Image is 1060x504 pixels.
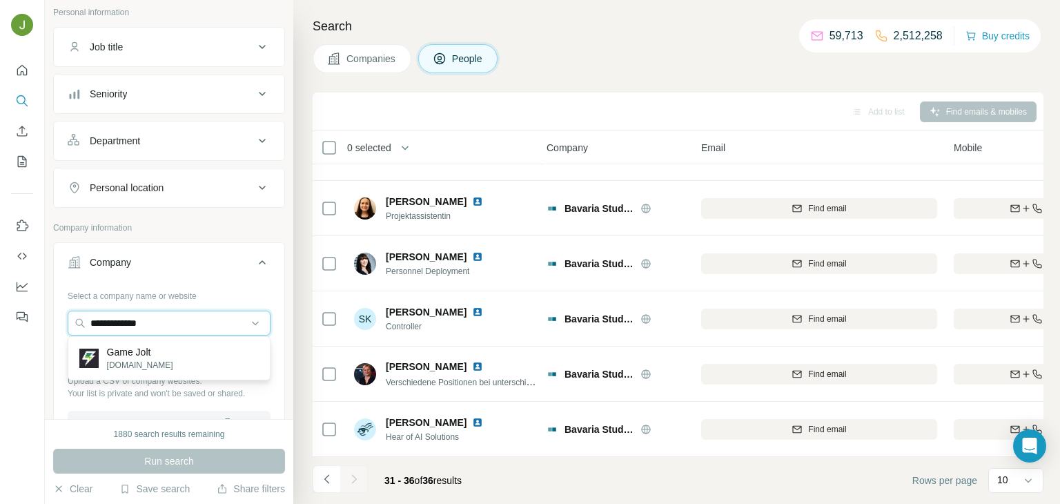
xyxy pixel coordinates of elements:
[53,482,92,496] button: Clear
[107,345,173,359] p: Game Jolt
[11,58,33,83] button: Quick start
[565,423,634,436] span: Bavaria Studios
[808,202,846,215] span: Find email
[119,482,190,496] button: Save search
[354,197,376,220] img: Avatar
[894,28,943,44] p: 2,512,258
[701,253,937,274] button: Find email
[11,119,33,144] button: Enrich CSV
[54,171,284,204] button: Personal location
[808,423,846,436] span: Find email
[54,246,284,284] button: Company
[386,305,467,319] span: [PERSON_NAME]
[954,141,982,155] span: Mobile
[347,141,391,155] span: 0 selected
[965,26,1030,46] button: Buy credits
[701,419,937,440] button: Find email
[547,203,558,214] img: Logo of Bavaria Studios
[472,361,483,372] img: LinkedIn logo
[384,475,462,486] span: results
[386,195,467,209] span: [PERSON_NAME]
[354,363,376,385] img: Avatar
[68,375,271,387] p: Upload a CSV of company websites.
[11,274,33,299] button: Dashboard
[386,265,500,278] span: Personnel Deployment
[90,40,123,54] div: Job title
[547,424,558,435] img: Logo of Bavaria Studios
[547,369,558,380] img: Logo of Bavaria Studios
[472,251,483,262] img: LinkedIn logo
[217,482,285,496] button: Share filters
[472,196,483,207] img: LinkedIn logo
[68,387,271,400] p: Your list is private and won't be saved or shared.
[53,6,285,19] p: Personal information
[90,255,131,269] div: Company
[68,284,271,302] div: Select a company name or website
[11,213,33,238] button: Use Surfe on LinkedIn
[346,52,397,66] span: Companies
[11,14,33,36] img: Avatar
[386,431,500,443] span: Hear of AI Solutions
[808,258,846,270] span: Find email
[565,367,634,381] span: Bavaria Studios
[565,202,634,215] span: Bavaria Studios
[701,198,937,219] button: Find email
[997,473,1008,487] p: 10
[415,475,423,486] span: of
[912,474,977,487] span: Rows per page
[386,210,500,222] span: Projektassistentin
[11,244,33,269] button: Use Surfe API
[354,253,376,275] img: Avatar
[354,308,376,330] div: SK
[313,17,1043,36] h4: Search
[90,87,127,101] div: Seniority
[54,77,284,110] button: Seniority
[808,313,846,325] span: Find email
[1013,429,1046,463] div: Open Intercom Messenger
[107,359,173,371] p: [DOMAIN_NAME]
[452,52,484,66] span: People
[11,88,33,113] button: Search
[54,124,284,157] button: Department
[701,141,725,155] span: Email
[90,181,164,195] div: Personal location
[547,258,558,269] img: Logo of Bavaria Studios
[384,475,415,486] span: 31 - 36
[386,416,467,429] span: [PERSON_NAME]
[701,309,937,329] button: Find email
[386,320,500,333] span: Controller
[386,376,608,387] span: Verschiedene Positionen bei unterschiedlichen Produktionen
[547,141,588,155] span: Company
[386,360,467,374] span: [PERSON_NAME]
[54,30,284,64] button: Job title
[79,349,99,368] img: Game Jolt
[354,418,376,440] img: Avatar
[808,368,846,380] span: Find email
[386,250,467,264] span: [PERSON_NAME]
[565,257,634,271] span: Bavaria Studios
[472,417,483,428] img: LinkedIn logo
[547,313,558,324] img: Logo of Bavaria Studios
[422,475,433,486] span: 36
[701,364,937,385] button: Find email
[313,465,340,493] button: Navigate to previous page
[68,411,271,436] button: Upload a list of companies
[11,149,33,174] button: My lists
[90,134,140,148] div: Department
[565,312,634,326] span: Bavaria Studios
[114,428,225,440] div: 1880 search results remaining
[472,307,483,318] img: LinkedIn logo
[830,28,863,44] p: 59,713
[11,304,33,329] button: Feedback
[53,222,285,234] p: Company information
